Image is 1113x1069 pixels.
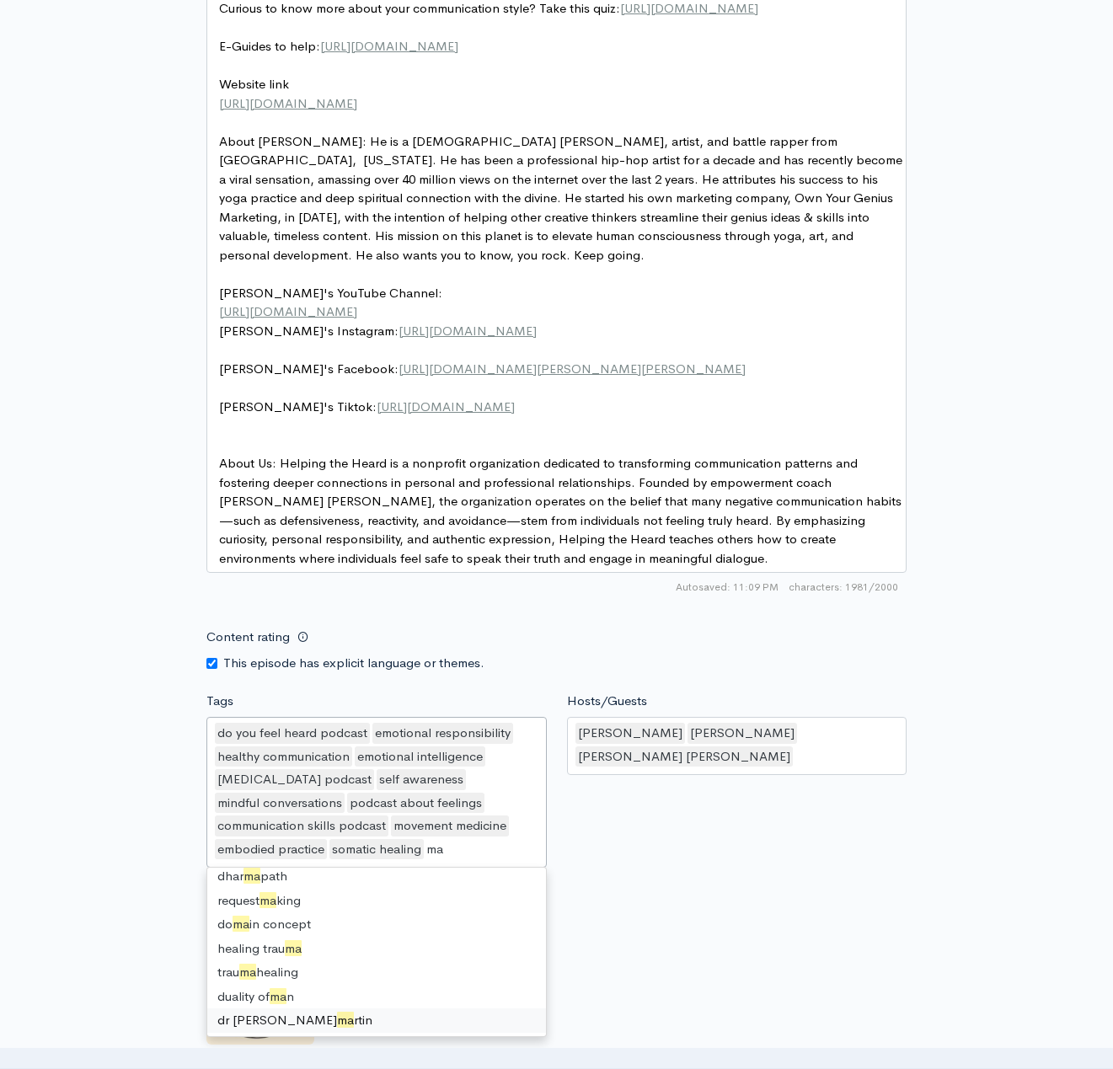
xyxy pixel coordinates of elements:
[329,839,424,860] div: somatic healing
[377,398,515,414] span: [URL][DOMAIN_NAME]
[233,916,249,932] span: ma
[260,892,276,908] span: ma
[391,815,509,836] div: movement medicine
[285,940,302,956] span: ma
[219,133,906,263] span: About [PERSON_NAME]: He is a [DEMOGRAPHIC_DATA] [PERSON_NAME], artist, and battle rapper from [GE...
[206,620,290,655] label: Content rating
[219,95,357,111] span: [URL][DOMAIN_NAME]
[567,692,647,711] label: Hosts/Guests
[320,38,458,54] span: [URL][DOMAIN_NAME]
[223,654,484,673] label: This episode has explicit language or themes.
[355,746,485,767] div: emotional intelligence
[207,889,546,913] div: request king
[688,723,797,744] div: [PERSON_NAME]
[219,285,442,301] span: [PERSON_NAME]'s YouTube Channel:
[219,323,537,339] span: [PERSON_NAME]'s Instagram:
[676,580,779,595] span: Autosaved: 11:09 PM
[207,864,546,889] div: dhar path
[215,839,327,860] div: embodied practice
[789,580,898,595] span: 1981/2000
[215,746,352,767] div: healthy communication
[207,912,546,937] div: do in concept
[207,937,546,961] div: healing trau
[243,868,260,884] span: ma
[207,960,546,985] div: trau healing
[215,723,370,744] div: do you feel heard podcast
[219,398,515,414] span: [PERSON_NAME]'s Tiktok:
[206,913,907,930] small: If no artwork is selected your default podcast artwork will be used
[206,692,233,711] label: Tags
[219,303,357,319] span: [URL][DOMAIN_NAME]
[239,1036,256,1052] span: ma
[207,985,546,1009] div: duality of n
[347,793,484,814] div: podcast about feelings
[219,361,749,377] span: [PERSON_NAME]'s Facebook:
[219,38,458,54] span: E-Guides to help:
[575,746,793,767] div: [PERSON_NAME] [PERSON_NAME]
[337,1012,354,1028] span: ma
[219,76,289,92] span: Website link
[219,455,902,566] span: About Us: Helping the Heard is a nonprofit organization dedicated to transforming communication p...
[377,769,466,790] div: self awareness
[215,793,345,814] div: mindful conversations
[372,723,513,744] div: emotional responsibility
[399,361,746,377] span: [URL][DOMAIN_NAME][PERSON_NAME][PERSON_NAME]
[215,815,388,836] div: communication skills podcast
[215,769,374,790] div: [MEDICAL_DATA] podcast
[207,1033,546,1057] div: trau recovery
[207,1008,546,1033] div: dr [PERSON_NAME] rtin
[270,988,286,1004] span: ma
[575,723,685,744] div: [PERSON_NAME]
[399,323,537,339] span: [URL][DOMAIN_NAME]
[239,964,256,980] span: ma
